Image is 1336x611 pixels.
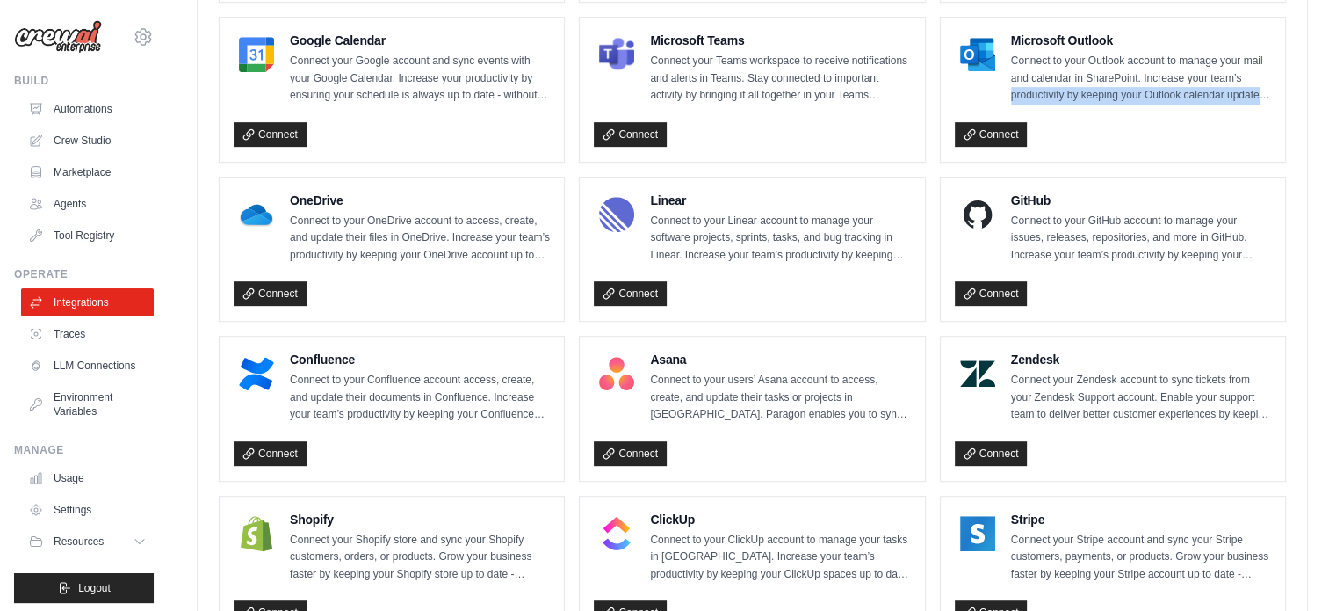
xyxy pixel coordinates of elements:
[290,372,550,424] p: Connect to your Confluence account access, create, and update their documents in Confluence. Incr...
[14,74,154,88] div: Build
[955,441,1028,466] a: Connect
[234,122,307,147] a: Connect
[21,222,154,250] a: Tool Registry
[290,53,550,105] p: Connect your Google account and sync events with your Google Calendar. Increase your productivity...
[290,213,550,265] p: Connect to your OneDrive account to access, create, and update their files in OneDrive. Increase ...
[594,441,667,466] a: Connect
[599,516,634,551] img: ClickUp Logo
[650,53,910,105] p: Connect your Teams workspace to receive notifications and alerts in Teams. Stay connected to impo...
[21,127,154,155] a: Crew Studio
[234,441,307,466] a: Connect
[599,356,634,391] img: Asana Logo
[650,372,910,424] p: Connect to your users’ Asana account to access, create, and update their tasks or projects in [GE...
[239,197,274,232] img: OneDrive Logo
[1011,372,1271,424] p: Connect your Zendesk account to sync tickets from your Zendesk Support account. Enable your suppo...
[14,573,154,603] button: Logout
[1011,213,1271,265] p: Connect to your GitHub account to manage your issues, releases, repositories, and more in GitHub....
[21,95,154,123] a: Automations
[21,464,154,492] a: Usage
[21,527,154,556] button: Resources
[290,32,550,49] h4: Google Calendar
[21,352,154,380] a: LLM Connections
[599,37,634,72] img: Microsoft Teams Logo
[594,281,667,306] a: Connect
[650,351,910,368] h4: Asana
[14,267,154,281] div: Operate
[21,383,154,426] a: Environment Variables
[21,320,154,348] a: Traces
[21,496,154,524] a: Settings
[1011,511,1271,528] h4: Stripe
[955,122,1028,147] a: Connect
[960,37,995,72] img: Microsoft Outlook Logo
[650,192,910,209] h4: Linear
[290,351,550,368] h4: Confluence
[960,197,995,232] img: GitHub Logo
[650,511,910,528] h4: ClickUp
[234,281,307,306] a: Connect
[290,511,550,528] h4: Shopify
[960,516,995,551] img: Stripe Logo
[78,581,111,595] span: Logout
[14,20,102,54] img: Logo
[54,535,104,549] span: Resources
[1011,192,1271,209] h4: GitHub
[239,356,274,391] img: Confluence Logo
[239,37,274,72] img: Google Calendar Logo
[1011,532,1271,584] p: Connect your Stripe account and sync your Stripe customers, payments, or products. Grow your busi...
[955,281,1028,306] a: Connect
[594,122,667,147] a: Connect
[290,532,550,584] p: Connect your Shopify store and sync your Shopify customers, orders, or products. Grow your busine...
[650,532,910,584] p: Connect to your ClickUp account to manage your tasks in [GEOGRAPHIC_DATA]. Increase your team’s p...
[290,192,550,209] h4: OneDrive
[1011,53,1271,105] p: Connect to your Outlook account to manage your mail and calendar in SharePoint. Increase your tea...
[1011,351,1271,368] h4: Zendesk
[239,516,274,551] img: Shopify Logo
[21,190,154,218] a: Agents
[960,356,995,391] img: Zendesk Logo
[14,443,154,457] div: Manage
[1011,32,1271,49] h4: Microsoft Outlook
[650,213,910,265] p: Connect to your Linear account to manage your software projects, sprints, tasks, and bug tracking...
[599,197,634,232] img: Linear Logo
[21,158,154,186] a: Marketplace
[21,288,154,316] a: Integrations
[650,32,910,49] h4: Microsoft Teams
